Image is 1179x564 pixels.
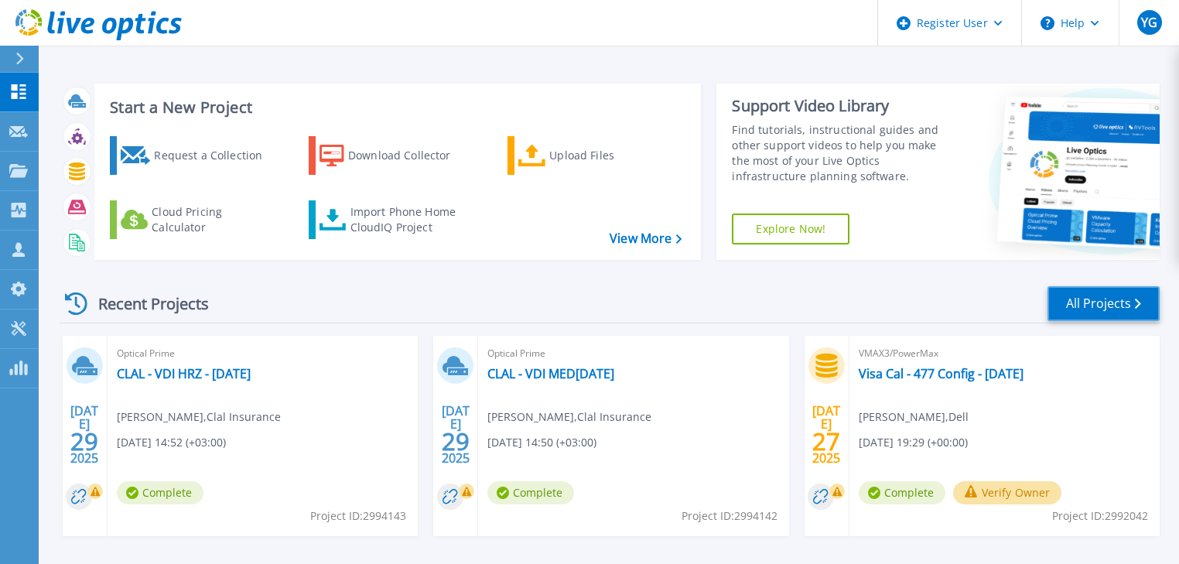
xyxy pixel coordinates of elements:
div: Cloud Pricing Calculator [152,204,275,235]
div: Recent Projects [60,285,230,323]
a: Cloud Pricing Calculator [110,200,282,239]
span: 29 [442,435,470,448]
span: Project ID: 2994143 [310,508,406,525]
a: CLAL - VDI HRZ - [DATE] [117,366,251,381]
div: [DATE] 2025 [70,406,99,463]
a: View More [610,231,682,246]
span: YG [1141,16,1157,29]
span: 27 [812,435,840,448]
a: Request a Collection [110,136,282,175]
a: Download Collector [309,136,481,175]
div: Download Collector [348,140,472,171]
span: Project ID: 2992042 [1052,508,1148,525]
div: Import Phone Home CloudIQ Project [350,204,471,235]
span: [PERSON_NAME] , Clal Insurance [487,408,651,426]
div: [DATE] 2025 [812,406,841,463]
span: 29 [70,435,98,448]
span: Complete [487,481,574,504]
div: [DATE] 2025 [441,406,470,463]
span: [DATE] 14:50 (+03:00) [487,434,596,451]
span: [PERSON_NAME] , Dell [859,408,969,426]
span: [DATE] 19:29 (+00:00) [859,434,968,451]
button: Verify Owner [953,481,1062,504]
div: Support Video Library [732,96,954,116]
a: Upload Files [507,136,680,175]
a: CLAL - VDI MED[DATE] [487,366,614,381]
span: Complete [117,481,203,504]
span: Project ID: 2994142 [682,508,777,525]
div: Upload Files [549,140,673,171]
span: [PERSON_NAME] , Clal Insurance [117,408,281,426]
a: Visa Cal - 477 Config - [DATE] [859,366,1024,381]
a: All Projects [1047,286,1160,321]
h3: Start a New Project [110,99,682,116]
span: [DATE] 14:52 (+03:00) [117,434,226,451]
div: Find tutorials, instructional guides and other support videos to help you make the most of your L... [732,122,954,184]
div: Request a Collection [154,140,278,171]
span: Optical Prime [117,345,408,362]
span: VMAX3/PowerMax [859,345,1150,362]
span: Optical Prime [487,345,779,362]
a: Explore Now! [732,214,849,244]
span: Complete [859,481,945,504]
